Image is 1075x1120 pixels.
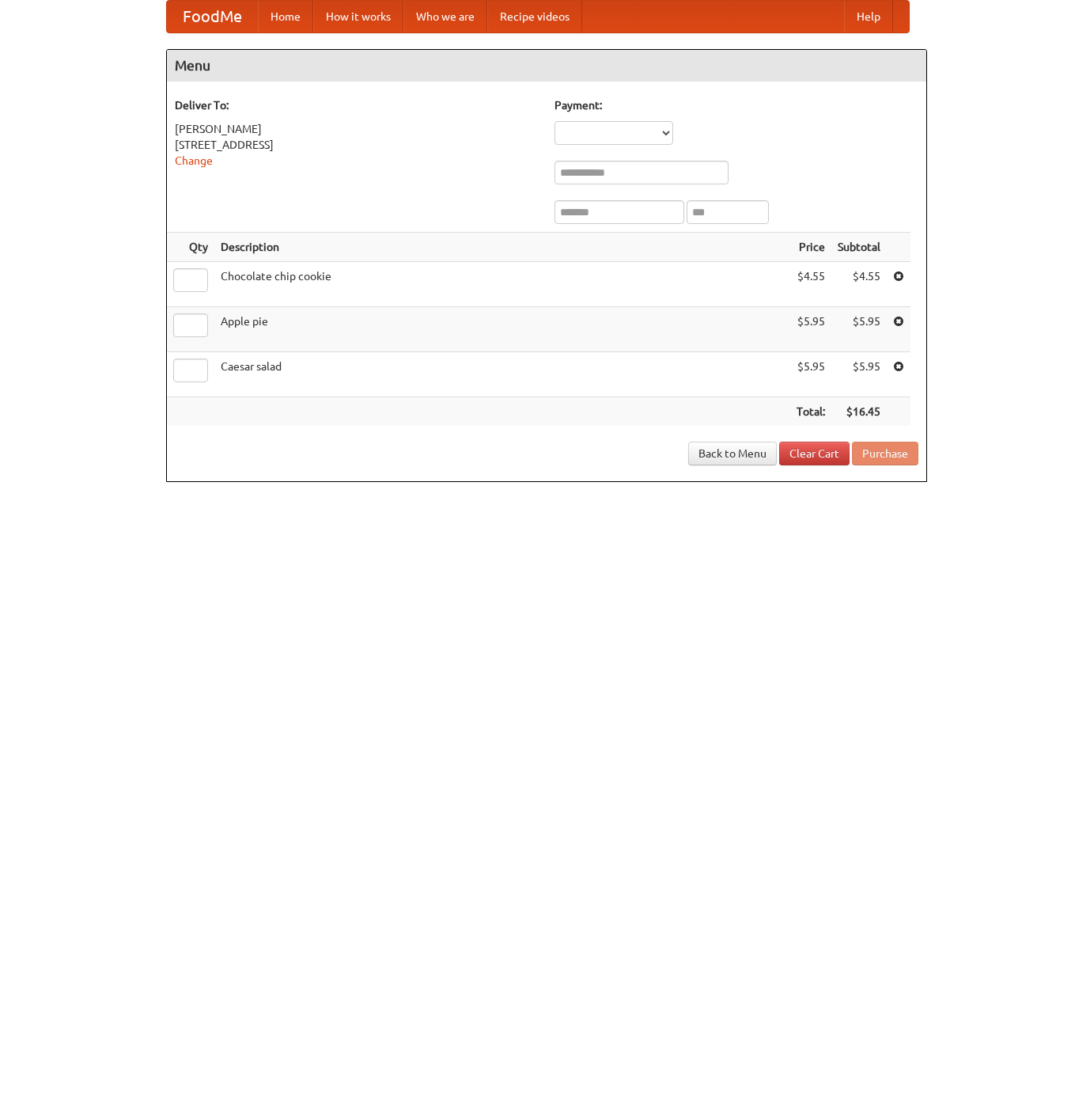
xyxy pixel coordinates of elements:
[167,233,214,262] th: Qty
[852,442,918,465] button: Purchase
[790,233,831,262] th: Price
[175,137,539,153] div: [STREET_ADDRESS]
[214,233,790,262] th: Description
[831,307,887,352] td: $5.95
[831,262,887,307] td: $4.55
[831,233,887,262] th: Subtotal
[831,397,887,427] th: $16.45
[844,1,893,32] a: Help
[214,307,790,352] td: Apple pie
[214,352,790,397] td: Caesar salad
[831,352,887,397] td: $5.95
[555,97,918,113] h5: Payment:
[175,97,539,113] h5: Deliver To:
[790,262,831,307] td: $4.55
[258,1,313,32] a: Home
[790,397,831,427] th: Total:
[313,1,403,32] a: How it works
[790,307,831,352] td: $5.95
[790,352,831,397] td: $5.95
[175,121,539,137] div: [PERSON_NAME]
[167,50,926,82] h4: Menu
[175,154,213,167] a: Change
[688,442,777,465] a: Back to Menu
[779,442,850,465] a: Clear Cart
[214,262,790,307] td: Chocolate chip cookie
[403,1,487,32] a: Who we are
[487,1,582,32] a: Recipe videos
[167,1,258,32] a: FoodMe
